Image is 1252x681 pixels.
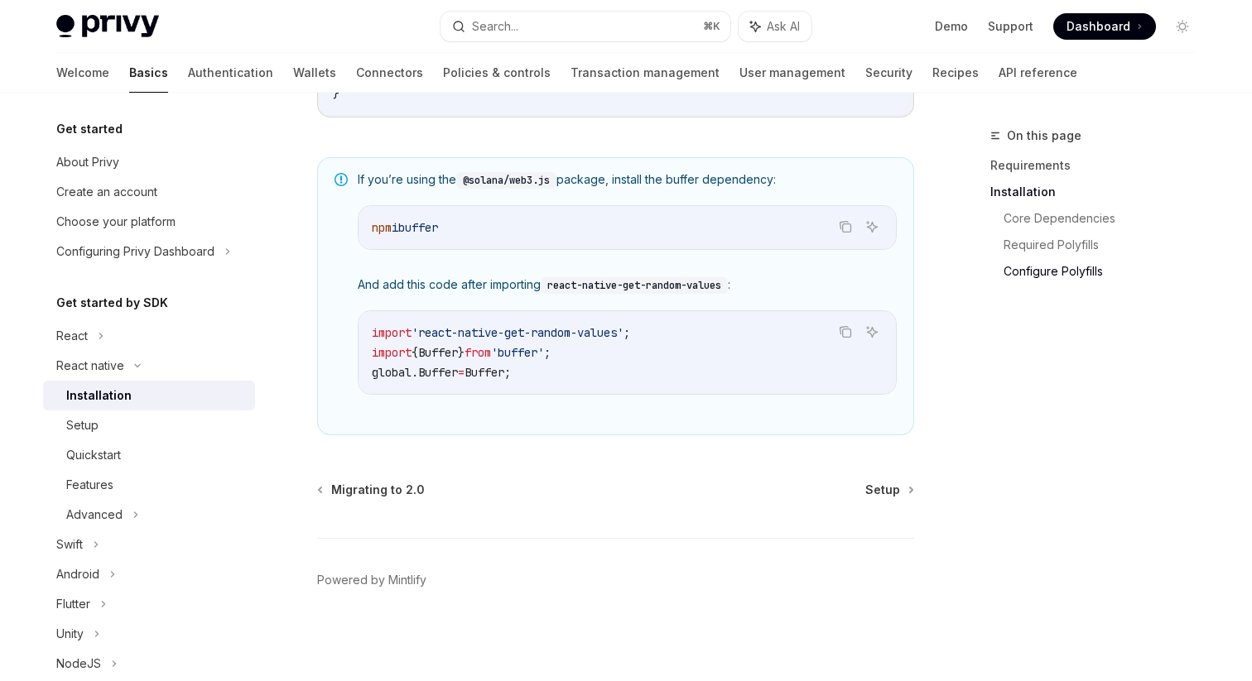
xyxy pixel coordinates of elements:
span: buffer [398,220,438,235]
a: Recipes [932,53,979,93]
span: Dashboard [1067,18,1130,35]
button: Ask AI [861,321,883,343]
span: ; [544,345,551,360]
a: Setup [865,482,913,498]
svg: Note [335,173,348,186]
button: Copy the contents from the code block [835,321,856,343]
span: global [372,365,412,380]
a: Basics [129,53,168,93]
a: Quickstart [43,440,255,470]
a: Installation [990,179,1209,205]
a: Support [988,18,1033,35]
div: Search... [472,17,518,36]
a: Authentication [188,53,273,93]
a: Policies & controls [443,53,551,93]
div: Installation [66,386,132,405]
button: Search...⌘K [441,12,730,41]
span: Buffer [418,345,458,360]
span: . [412,365,418,380]
span: from [465,345,491,360]
button: Copy the contents from the code block [835,216,856,237]
span: Setup [865,482,900,498]
span: Ask AI [767,18,800,35]
button: Toggle dark mode [1169,13,1196,40]
h5: Get started by SDK [56,293,168,313]
a: Powered by Mintlify [317,572,426,588]
div: Configuring Privy Dashboard [56,242,214,261]
div: Flutter [56,594,90,614]
code: react-native-get-random-values [541,277,728,294]
span: i [392,220,398,235]
span: = [458,365,465,380]
span: npm [372,220,392,235]
button: Ask AI [861,216,883,237]
div: NodeJS [56,654,101,674]
a: Migrating to 2.0 [319,482,425,498]
span: import [372,325,412,340]
span: ; [504,365,511,380]
div: Setup [66,415,99,435]
span: Buffer [465,365,504,380]
span: On this page [1007,126,1081,146]
span: import [372,345,412,360]
span: } [333,86,339,101]
div: Advanced [66,505,123,525]
span: ; [624,325,630,340]
div: About Privy [56,152,119,172]
a: About Privy [43,147,255,177]
div: React [56,326,88,346]
span: If you’re using the package, install the buffer dependency: [358,171,897,189]
img: light logo [56,15,159,38]
span: And add this code after importing : [358,276,897,294]
a: Welcome [56,53,109,93]
span: } [458,345,465,360]
a: Installation [43,381,255,410]
a: Demo [935,18,968,35]
span: ⌘ K [703,20,720,33]
div: Features [66,475,113,495]
a: Dashboard [1053,13,1156,40]
button: Ask AI [739,12,811,41]
a: Create an account [43,177,255,207]
span: Buffer [418,365,458,380]
h5: Get started [56,119,123,139]
a: Connectors [356,53,423,93]
a: Core Dependencies [1004,205,1209,232]
a: Transaction management [571,53,720,93]
a: Setup [43,410,255,440]
a: User management [739,53,845,93]
a: Required Polyfills [1004,232,1209,258]
a: Configure Polyfills [1004,258,1209,285]
div: Swift [56,535,83,554]
a: API reference [999,53,1077,93]
a: Wallets [293,53,336,93]
a: Choose your platform [43,207,255,237]
a: Requirements [990,152,1209,179]
span: { [412,345,418,360]
a: Security [865,53,913,93]
div: Create an account [56,182,157,202]
div: Quickstart [66,445,121,465]
a: Features [43,470,255,500]
div: React native [56,356,124,376]
div: Choose your platform [56,212,176,232]
span: 'react-native-get-random-values' [412,325,624,340]
span: Migrating to 2.0 [331,482,425,498]
div: Android [56,564,99,584]
code: @solana/web3.js [456,172,556,189]
span: 'buffer' [491,345,544,360]
div: Unity [56,624,84,644]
